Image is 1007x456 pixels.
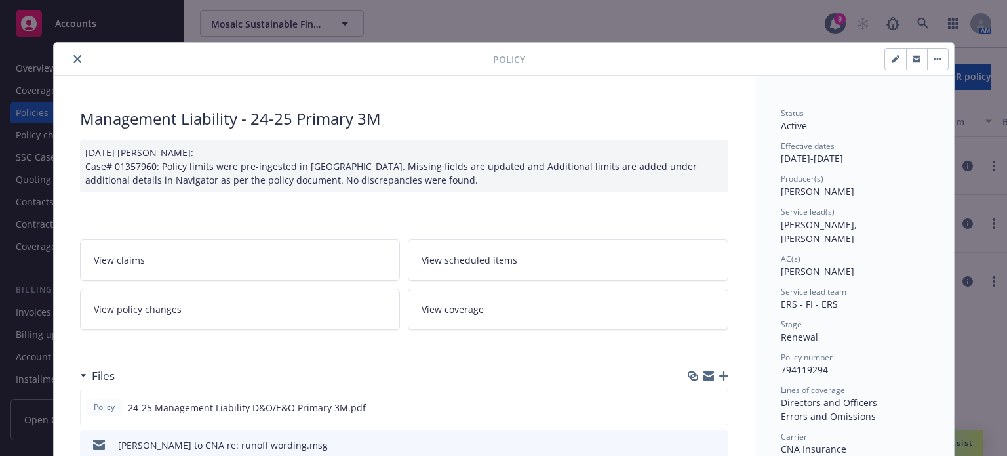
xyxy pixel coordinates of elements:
span: Service lead team [781,286,846,297]
div: [PERSON_NAME] to CNA re: runoff wording.msg [118,438,328,452]
span: View coverage [422,302,484,316]
span: View claims [94,253,145,267]
a: View claims [80,239,401,281]
button: download file [690,438,701,452]
div: Errors and Omissions [781,409,928,423]
span: 24-25 Management Liability D&O/E&O Primary 3M.pdf [128,401,366,415]
button: preview file [711,438,723,452]
span: Policy number [781,352,833,363]
span: Active [781,119,807,132]
span: Lines of coverage [781,384,845,396]
button: close [69,51,85,67]
button: download file [690,401,700,415]
a: View coverage [408,289,728,330]
span: Policy [493,52,525,66]
span: Policy [91,402,117,413]
span: [PERSON_NAME] [781,265,854,278]
div: [DATE] [PERSON_NAME]: Case# 01357960: Policy limits were pre-ingested in [GEOGRAPHIC_DATA]. Missi... [80,140,728,192]
div: Files [80,367,115,384]
span: AC(s) [781,253,800,264]
span: Stage [781,319,802,330]
span: CNA Insurance [781,443,846,455]
div: [DATE] - [DATE] [781,140,928,165]
div: Directors and Officers [781,396,928,409]
span: View policy changes [94,302,182,316]
span: [PERSON_NAME] [781,185,854,197]
a: View scheduled items [408,239,728,281]
a: View policy changes [80,289,401,330]
span: 794119294 [781,363,828,376]
div: Management Liability - 24-25 Primary 3M [80,108,728,130]
span: Service lead(s) [781,206,835,217]
button: preview file [711,401,722,415]
span: Renewal [781,331,818,343]
span: ERS - FI - ERS [781,298,838,310]
span: Status [781,108,804,119]
span: View scheduled items [422,253,517,267]
h3: Files [92,367,115,384]
span: Carrier [781,431,807,442]
span: [PERSON_NAME], [PERSON_NAME] [781,218,859,245]
span: Effective dates [781,140,835,152]
span: Producer(s) [781,173,823,184]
